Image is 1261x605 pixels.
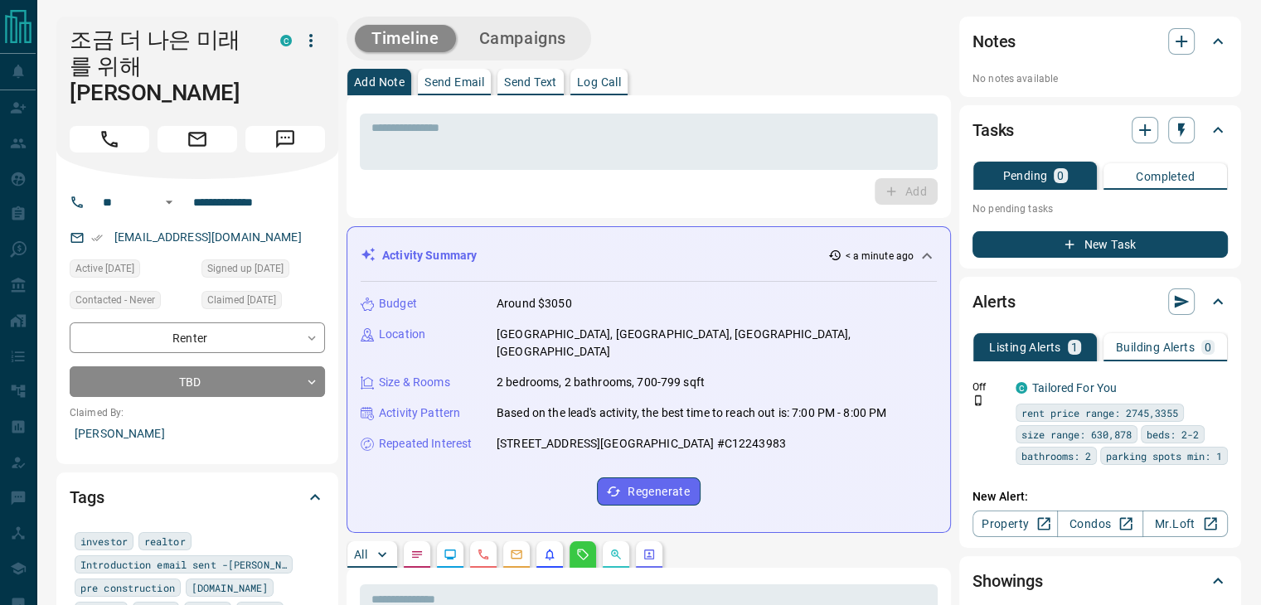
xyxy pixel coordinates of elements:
[444,548,457,561] svg: Lead Browsing Activity
[1116,341,1195,353] p: Building Alerts
[972,394,984,406] svg: Push Notification Only
[354,76,405,88] p: Add Note
[497,404,886,422] p: Based on the lead's activity, the best time to reach out is: 7:00 PM - 8:00 PM
[477,548,490,561] svg: Calls
[70,484,104,511] h2: Tags
[1142,511,1228,537] a: Mr.Loft
[424,76,484,88] p: Send Email
[609,548,623,561] svg: Opportunities
[158,126,237,152] span: Email
[504,76,557,88] p: Send Text
[75,260,134,277] span: Active [DATE]
[577,76,621,88] p: Log Call
[80,579,175,596] span: pre construction
[643,548,656,561] svg: Agent Actions
[144,533,186,549] span: realtor
[972,231,1228,258] button: New Task
[114,230,302,244] a: [EMAIL_ADDRESS][DOMAIN_NAME]
[497,435,786,453] p: [STREET_ADDRESS][GEOGRAPHIC_DATA] #C12243983
[70,27,255,106] h1: 조금 더 나은 미래를 위해 [PERSON_NAME]
[972,380,1006,394] p: Off
[972,511,1058,537] a: Property
[201,291,325,314] div: Fri Aug 15 2025
[972,110,1228,150] div: Tasks
[1016,382,1027,394] div: condos.ca
[1057,511,1142,537] a: Condos
[1021,426,1132,443] span: size range: 630,878
[1021,404,1178,421] span: rent price range: 2745,3355
[70,126,149,152] span: Call
[597,477,701,506] button: Regenerate
[463,25,583,52] button: Campaigns
[70,405,325,420] p: Claimed By:
[972,196,1228,221] p: No pending tasks
[497,326,937,361] p: [GEOGRAPHIC_DATA], [GEOGRAPHIC_DATA], [GEOGRAPHIC_DATA], [GEOGRAPHIC_DATA]
[245,126,325,152] span: Message
[70,420,325,448] p: [PERSON_NAME]
[379,435,472,453] p: Repeated Interest
[410,548,424,561] svg: Notes
[972,22,1228,61] div: Notes
[1205,341,1211,353] p: 0
[75,292,155,308] span: Contacted - Never
[1021,448,1091,464] span: bathrooms: 2
[207,260,284,277] span: Signed up [DATE]
[80,533,128,549] span: investor
[497,295,572,312] p: Around $3050
[510,548,523,561] svg: Emails
[1002,170,1047,181] p: Pending
[989,341,1061,353] p: Listing Alerts
[361,240,937,271] div: Activity Summary< a minute ago
[382,247,477,264] p: Activity Summary
[379,374,450,391] p: Size & Rooms
[280,35,292,46] div: condos.ca
[70,477,325,517] div: Tags
[201,259,325,283] div: Fri Aug 15 2025
[1106,448,1222,464] span: parking spots min: 1
[354,549,367,560] p: All
[379,404,460,422] p: Activity Pattern
[1032,381,1117,394] a: Tailored For You
[1071,341,1078,353] p: 1
[1136,171,1195,182] p: Completed
[1057,170,1064,181] p: 0
[192,579,268,596] span: [DOMAIN_NAME]
[1147,426,1199,443] span: beds: 2-2
[497,374,705,391] p: 2 bedrooms, 2 bathrooms, 700-799 sqft
[972,117,1014,143] h2: Tasks
[355,25,456,52] button: Timeline
[70,366,325,397] div: TBD
[159,192,179,212] button: Open
[70,259,193,283] div: Sat Aug 16 2025
[972,488,1228,506] p: New Alert:
[972,288,1016,315] h2: Alerts
[80,556,287,573] span: Introduction email sent -[PERSON_NAME]
[379,295,417,312] p: Budget
[379,326,425,343] p: Location
[576,548,589,561] svg: Requests
[91,232,103,244] svg: Email Verified
[543,548,556,561] svg: Listing Alerts
[207,292,276,308] span: Claimed [DATE]
[972,71,1228,86] p: No notes available
[70,322,325,353] div: Renter
[972,28,1016,55] h2: Notes
[972,568,1043,594] h2: Showings
[972,561,1228,601] div: Showings
[972,282,1228,322] div: Alerts
[845,249,914,264] p: < a minute ago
